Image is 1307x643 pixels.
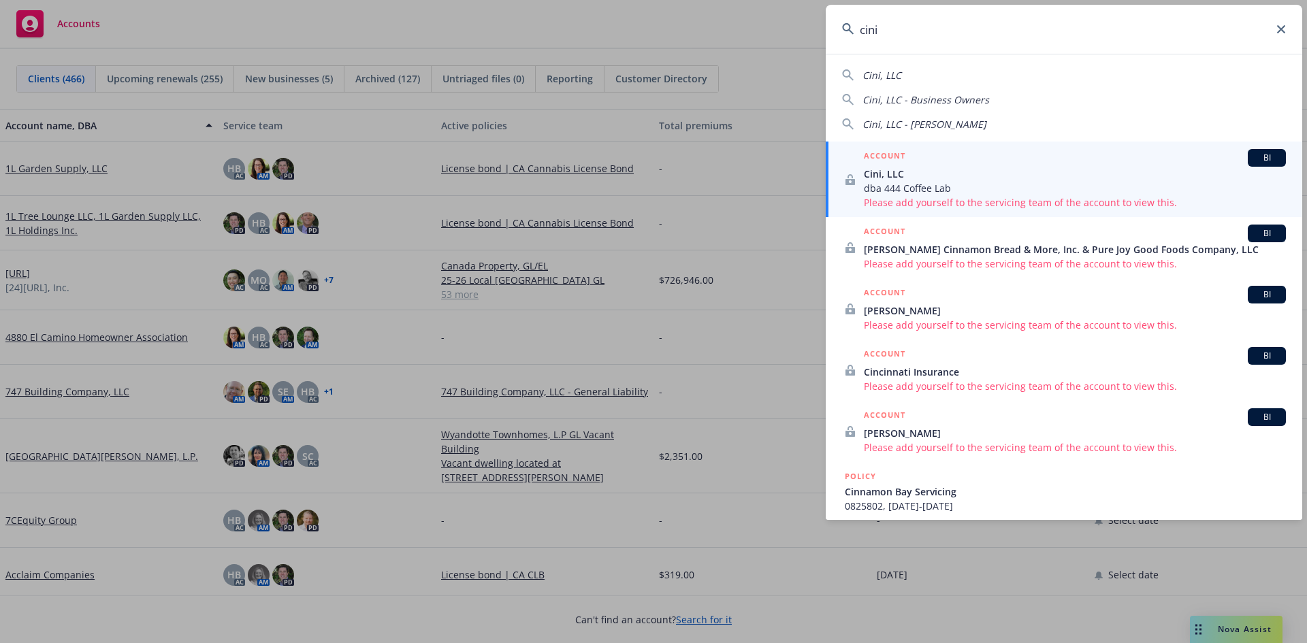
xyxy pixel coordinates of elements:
[826,142,1302,217] a: ACCOUNTBICini, LLCdba 444 Coffee LabPlease add yourself to the servicing team of the account to v...
[826,401,1302,462] a: ACCOUNTBI[PERSON_NAME]Please add yourself to the servicing team of the account to view this.
[864,379,1286,393] span: Please add yourself to the servicing team of the account to view this.
[862,118,986,131] span: Cini, LLC - [PERSON_NAME]
[864,347,905,363] h5: ACCOUNT
[864,408,905,425] h5: ACCOUNT
[864,440,1286,455] span: Please add yourself to the servicing team of the account to view this.
[826,340,1302,401] a: ACCOUNTBICincinnati InsurancePlease add yourself to the servicing team of the account to view this.
[864,225,905,241] h5: ACCOUNT
[864,286,905,302] h5: ACCOUNT
[864,257,1286,271] span: Please add yourself to the servicing team of the account to view this.
[845,484,1286,499] span: Cinnamon Bay Servicing
[864,365,1286,379] span: Cincinnati Insurance
[862,69,901,82] span: Cini, LLC
[1253,350,1280,362] span: BI
[862,93,989,106] span: Cini, LLC - Business Owners
[1253,227,1280,240] span: BI
[845,499,1286,513] span: 0825802, [DATE]-[DATE]
[1253,411,1280,423] span: BI
[1253,152,1280,164] span: BI
[826,278,1302,340] a: ACCOUNTBI[PERSON_NAME]Please add yourself to the servicing team of the account to view this.
[864,195,1286,210] span: Please add yourself to the servicing team of the account to view this.
[864,149,905,165] h5: ACCOUNT
[864,426,1286,440] span: [PERSON_NAME]
[864,181,1286,195] span: dba 444 Coffee Lab
[864,303,1286,318] span: [PERSON_NAME]
[864,318,1286,332] span: Please add yourself to the servicing team of the account to view this.
[826,5,1302,54] input: Search...
[826,462,1302,521] a: POLICYCinnamon Bay Servicing0825802, [DATE]-[DATE]
[1253,288,1280,301] span: BI
[826,217,1302,278] a: ACCOUNTBI[PERSON_NAME] Cinnamon Bread & More, Inc. & Pure Joy Good Foods Company, LLCPlease add y...
[845,469,876,483] h5: POLICY
[864,167,1286,181] span: Cini, LLC
[864,242,1286,257] span: [PERSON_NAME] Cinnamon Bread & More, Inc. & Pure Joy Good Foods Company, LLC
